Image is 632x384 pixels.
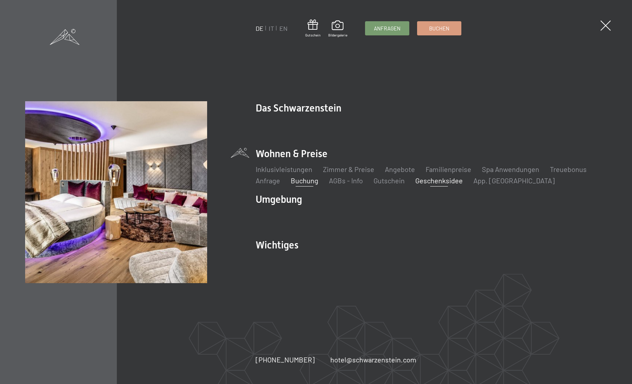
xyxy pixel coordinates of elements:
a: Familienpreise [426,165,471,173]
a: Bildergalerie [328,21,347,38]
a: AGBs - Info [329,176,363,185]
a: Buchen [417,22,461,35]
span: Anfragen [374,25,400,32]
span: Bildergalerie [328,33,347,38]
a: Spa Anwendungen [482,165,539,173]
a: Anfragen [365,22,409,35]
img: Buchung [25,101,207,283]
a: IT [269,24,274,32]
a: Treuebonus [550,165,587,173]
a: Gutschein [374,176,405,185]
span: Buchen [429,25,449,32]
span: [PHONE_NUMBER] [256,355,315,364]
a: Gutschein [305,19,320,38]
a: EN [279,24,287,32]
a: DE [256,24,263,32]
a: Buchung [291,176,318,185]
a: Angebote [385,165,415,173]
a: Anfrage [256,176,280,185]
a: Geschenksidee [415,176,463,185]
a: App. [GEOGRAPHIC_DATA] [473,176,555,185]
a: Zimmer & Preise [323,165,374,173]
a: Inklusivleistungen [256,165,312,173]
span: Gutschein [305,33,320,38]
a: hotel@schwarzenstein.com [330,355,416,365]
a: [PHONE_NUMBER] [256,355,315,365]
